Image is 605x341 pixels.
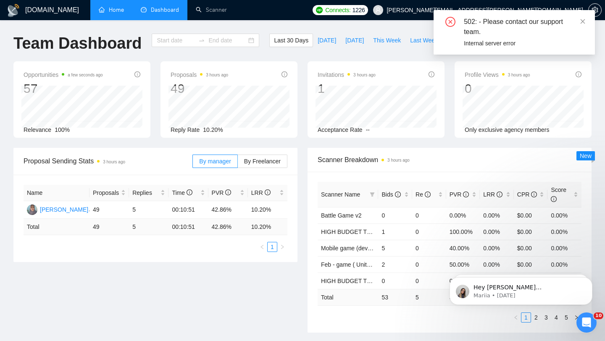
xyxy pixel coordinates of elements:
[580,152,592,159] span: New
[7,4,20,17] img: logo
[345,36,364,45] span: [DATE]
[465,70,530,80] span: Profile Views
[480,240,514,256] td: 0.00%
[547,223,581,240] td: 0.00%
[251,189,271,196] span: LRR
[212,189,231,196] span: PVR
[437,260,605,318] iframe: Intercom notifications message
[368,188,376,201] span: filter
[378,223,412,240] td: 1
[412,223,446,240] td: 0
[480,207,514,223] td: 0.00%
[412,207,446,223] td: 0
[551,186,566,202] span: Score
[13,34,142,53] h1: Team Dashboard
[341,34,368,47] button: [DATE]
[318,81,376,97] div: 1
[446,256,480,273] td: 50.00%
[321,191,360,198] span: Scanner Name
[206,73,228,77] time: 3 hours ago
[24,219,89,235] td: Total
[208,201,248,219] td: 42.86%
[412,256,446,273] td: 0
[313,34,341,47] button: [DATE]
[277,242,287,252] li: Next Page
[378,207,412,223] td: 0
[352,5,365,15] span: 1226
[257,242,267,252] li: Previous Page
[171,70,228,80] span: Proposals
[172,189,192,196] span: Time
[168,219,208,235] td: 00:10:51
[274,36,308,45] span: Last 30 Days
[416,191,431,198] span: Re
[480,223,514,240] td: 0.00%
[318,155,581,165] span: Scanner Breakdown
[410,36,438,45] span: Last Week
[446,207,480,223] td: 0.00%
[576,71,581,77] span: info-circle
[405,34,442,47] button: Last Week
[547,207,581,223] td: 0.00%
[381,191,400,198] span: Bids
[321,261,454,268] span: Feb - game ( Unity | unreal engine | ur5 | godot) V3
[366,126,370,133] span: --
[325,5,350,15] span: Connects:
[370,192,375,197] span: filter
[225,189,231,195] span: info-circle
[93,188,119,197] span: Proposals
[514,207,548,223] td: $0.00
[40,205,88,214] div: [PERSON_NAME]
[89,201,129,219] td: 49
[265,189,271,195] span: info-circle
[464,39,585,48] div: Internal server error
[412,240,446,256] td: 0
[24,81,103,97] div: 57
[89,219,129,235] td: 49
[412,289,446,305] td: 5
[129,219,168,235] td: 5
[588,3,602,17] button: setting
[277,242,287,252] button: right
[446,240,480,256] td: 40.00%
[157,36,195,45] input: Start date
[257,242,267,252] button: left
[373,36,401,45] span: This Week
[594,312,603,319] span: 10
[24,185,89,201] th: Name
[248,219,287,235] td: 10.20 %
[497,191,502,197] span: info-circle
[89,185,129,201] th: Proposals
[580,18,586,24] span: close
[168,201,208,219] td: 00:10:51
[27,206,88,212] a: RA[PERSON_NAME]
[269,34,313,47] button: Last 30 Days
[198,37,205,44] span: swap-right
[260,244,265,249] span: left
[281,71,287,77] span: info-circle
[508,73,530,77] time: 3 hours ago
[318,289,378,305] td: Total
[208,219,248,235] td: 42.86 %
[318,70,376,80] span: Invitations
[576,312,597,333] iframe: Intercom live chat
[321,212,362,219] span: Battle Game v2
[429,71,434,77] span: info-circle
[551,196,557,202] span: info-circle
[24,126,51,133] span: Relevance
[208,36,247,45] input: End date
[368,34,405,47] button: This Week
[316,7,323,13] img: upwork-logo.png
[318,36,336,45] span: [DATE]
[531,191,537,197] span: info-circle
[480,256,514,273] td: 0.00%
[267,242,277,252] li: 1
[395,191,401,197] span: info-circle
[425,191,431,197] span: info-circle
[547,256,581,273] td: 0.00%
[378,256,412,273] td: 2
[445,17,455,27] span: close-circle
[132,188,159,197] span: Replies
